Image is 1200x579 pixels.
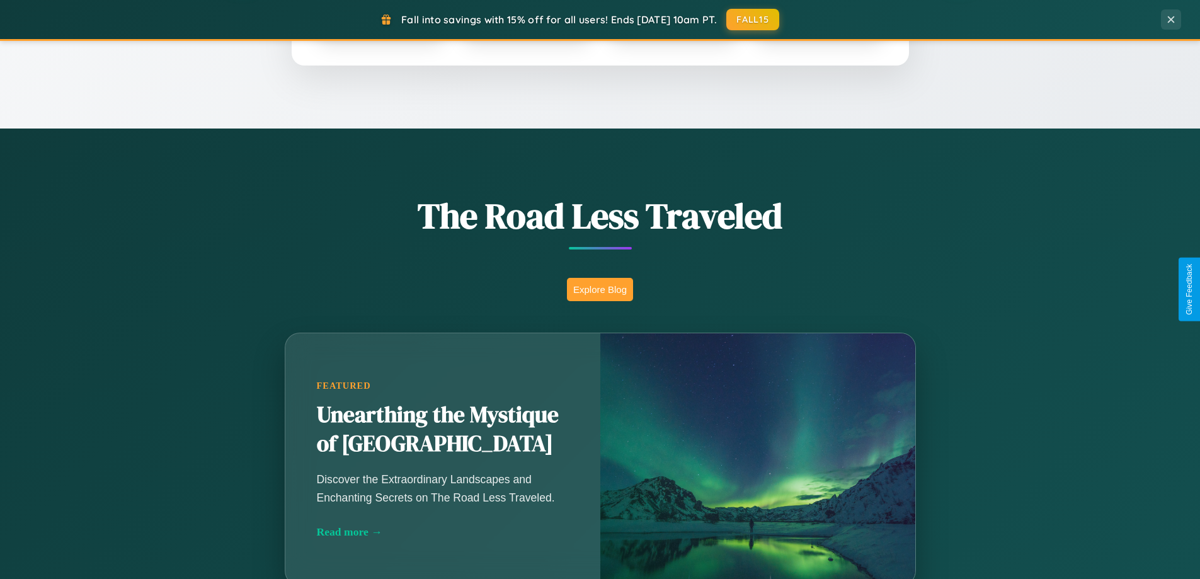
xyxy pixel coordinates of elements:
h2: Unearthing the Mystique of [GEOGRAPHIC_DATA] [317,401,569,459]
div: Give Feedback [1185,264,1194,315]
div: Featured [317,381,569,391]
button: FALL15 [726,9,779,30]
p: Discover the Extraordinary Landscapes and Enchanting Secrets on The Road Less Traveled. [317,471,569,506]
button: Explore Blog [567,278,633,301]
h1: The Road Less Traveled [222,192,978,240]
span: Fall into savings with 15% off for all users! Ends [DATE] 10am PT. [401,13,717,26]
div: Read more → [317,525,569,539]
